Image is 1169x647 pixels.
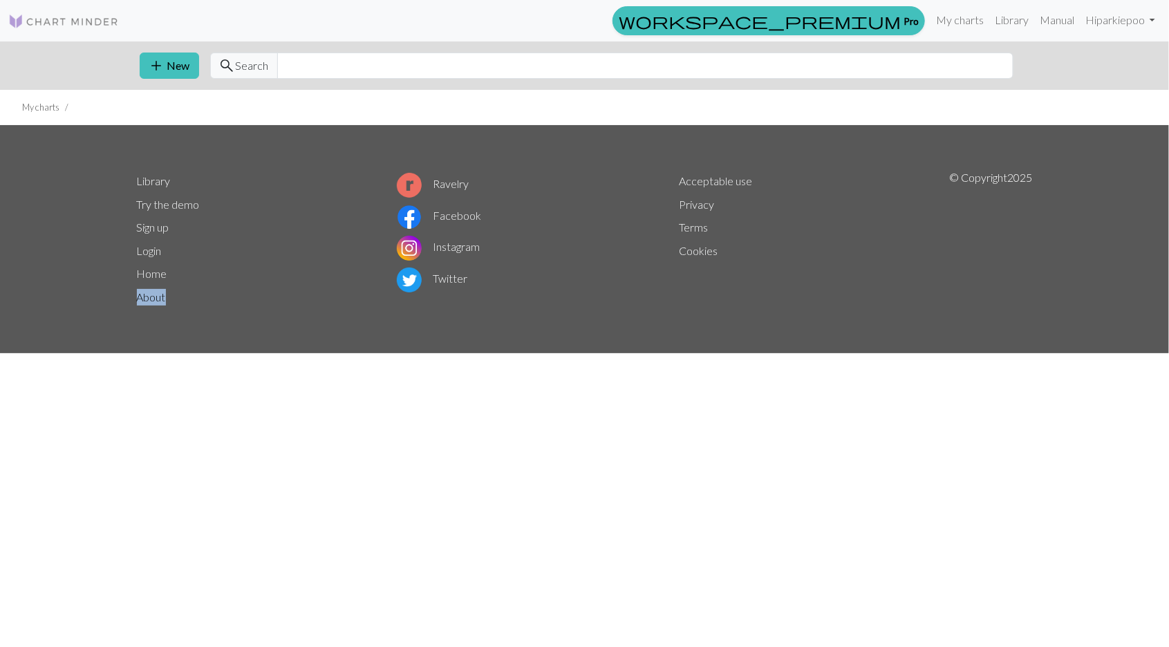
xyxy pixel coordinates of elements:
[989,6,1034,34] a: Library
[930,6,989,34] a: My charts
[137,244,162,257] a: Login
[137,290,166,303] a: About
[679,244,718,257] a: Cookies
[137,221,169,234] a: Sign up
[619,11,901,30] span: workspace_premium
[22,101,59,114] li: My charts
[949,169,1032,309] p: © Copyright 2025
[219,56,236,75] span: search
[1080,6,1161,34] a: Hiparkiepoo
[236,57,269,74] span: Search
[140,53,199,79] button: New
[679,174,752,187] a: Acceptable use
[397,272,467,285] a: Twitter
[397,268,422,292] img: Twitter logo
[397,240,480,253] a: Instagram
[1034,6,1080,34] a: Manual
[137,267,167,280] a: Home
[397,209,481,222] a: Facebook
[679,198,714,211] a: Privacy
[679,221,708,234] a: Terms
[397,177,469,190] a: Ravelry
[137,198,200,211] a: Try the demo
[8,13,119,30] img: Logo
[612,6,925,35] a: Pro
[137,174,171,187] a: Library
[149,56,165,75] span: add
[397,173,422,198] img: Ravelry logo
[397,236,422,261] img: Instagram logo
[397,205,422,229] img: Facebook logo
